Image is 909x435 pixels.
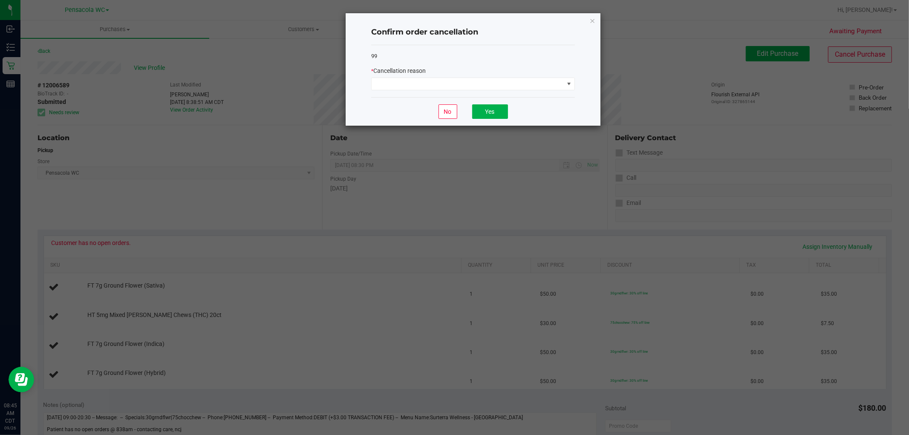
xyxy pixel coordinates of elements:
span: 99 [371,53,377,59]
iframe: Resource center [9,367,34,392]
button: Close [589,15,595,26]
button: Yes [472,104,508,119]
h4: Confirm order cancellation [371,27,575,38]
span: Cancellation reason [373,67,426,74]
button: No [439,104,457,119]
